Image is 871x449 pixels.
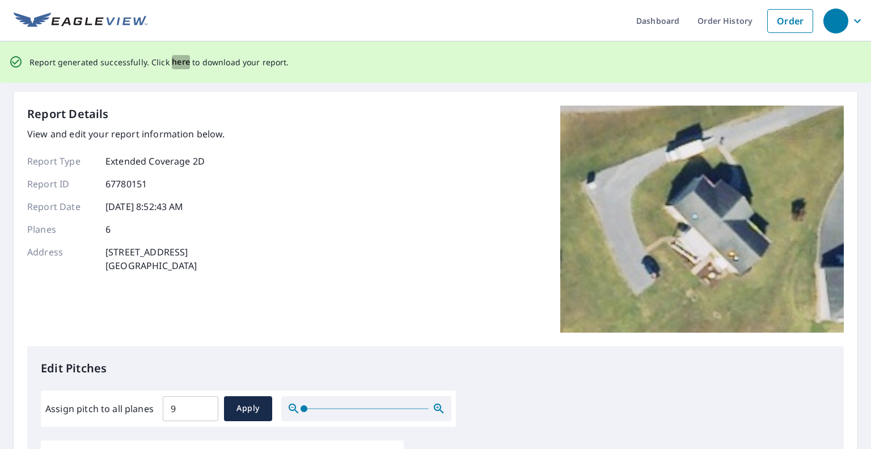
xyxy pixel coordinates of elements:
[27,177,95,191] p: Report ID
[27,245,95,272] p: Address
[224,396,272,421] button: Apply
[172,55,191,69] button: here
[105,154,205,168] p: Extended Coverage 2D
[27,200,95,213] p: Report Date
[27,154,95,168] p: Report Type
[105,200,184,213] p: [DATE] 8:52:43 AM
[105,177,147,191] p: 67780151
[45,402,154,416] label: Assign pitch to all planes
[27,127,225,141] p: View and edit your report information below.
[41,360,830,377] p: Edit Pitches
[163,393,218,425] input: 00.0
[14,12,147,30] img: EV Logo
[29,55,289,69] p: Report generated successfully. Click to download your report.
[27,223,95,236] p: Planes
[767,9,813,33] a: Order
[27,106,109,123] p: Report Details
[105,223,111,236] p: 6
[105,245,197,272] p: [STREET_ADDRESS] [GEOGRAPHIC_DATA]
[560,106,844,333] img: Top image
[233,401,263,416] span: Apply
